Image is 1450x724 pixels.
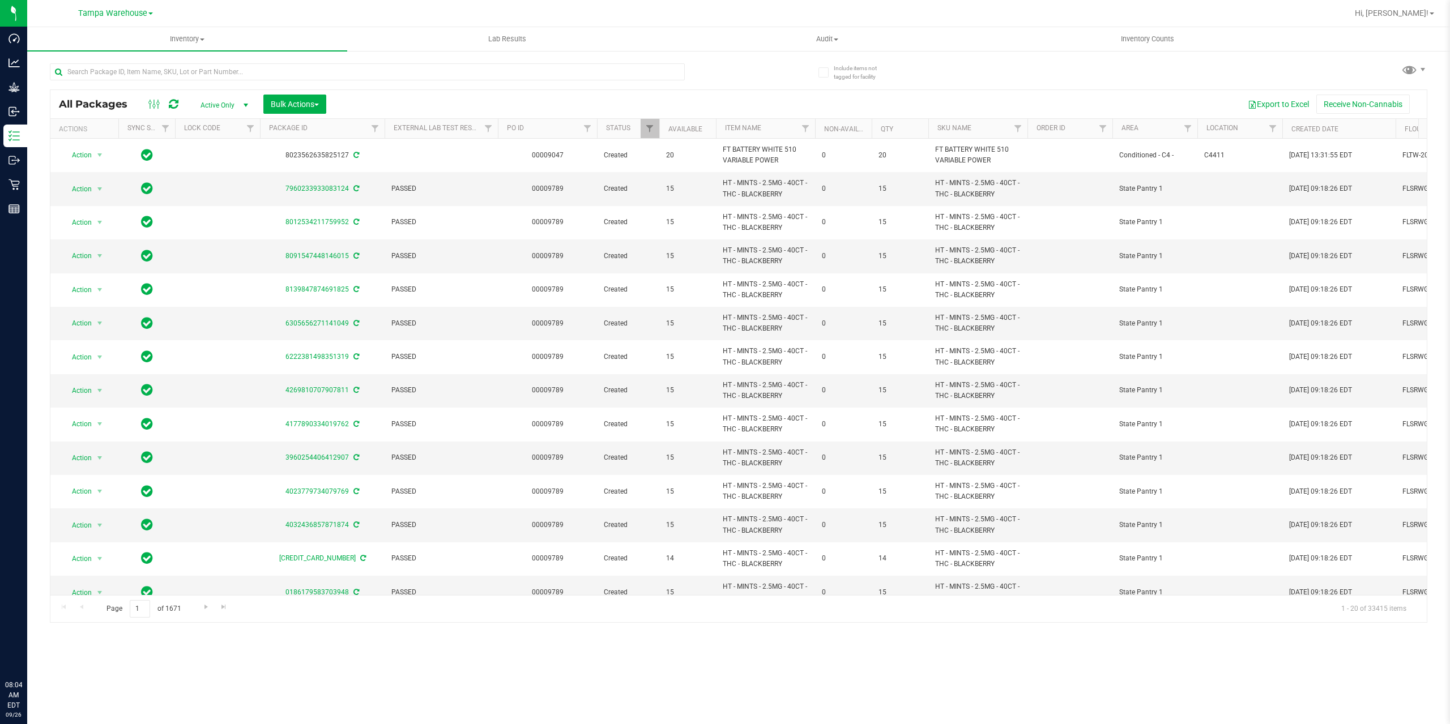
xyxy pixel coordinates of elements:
span: Created [604,352,652,362]
a: 00009789 [532,453,564,461]
span: HT - MINTS - 2.5MG - 40CT - THC - BLACKBERRY [723,447,808,469]
a: 00009789 [532,285,564,293]
span: Action [62,416,92,432]
span: Sync from Compliance System [352,151,359,159]
span: 15 [666,217,709,228]
span: 15 [878,217,922,228]
span: HT - MINTS - 2.5MG - 40CT - THC - BLACKBERRY [723,581,808,603]
span: FT BATTERY WHITE 510 VARIABLE POWER [723,144,808,166]
span: Sync from Compliance System [352,218,359,226]
span: State Pantry 1 [1119,587,1191,598]
span: select [93,416,107,432]
a: Status [606,124,630,132]
a: 4032436857871874 [285,521,349,529]
a: 6305656271141049 [285,319,349,327]
span: State Pantry 1 [1119,352,1191,362]
span: PASSED [391,553,491,564]
span: Created [604,520,652,530]
span: State Pantry 1 [1119,419,1191,430]
span: 15 [666,284,709,295]
span: HT - MINTS - 2.5MG - 40CT - THC - BLACKBERRY [935,346,1021,367]
a: Audit [667,27,987,51]
a: Inventory [27,27,347,51]
span: HT - MINTS - 2.5MG - 40CT - THC - BLACKBERRY [935,481,1021,502]
inline-svg: Outbound [8,155,20,166]
span: HT - MINTS - 2.5MG - 40CT - THC - BLACKBERRY [935,178,1021,199]
span: 0 [822,150,865,161]
span: 15 [878,251,922,262]
a: Filter [1179,119,1197,138]
span: HT - MINTS - 2.5MG - 40CT - THC - BLACKBERRY [723,481,808,502]
a: Filter [241,119,260,138]
span: Action [62,551,92,567]
a: Filter [578,119,597,138]
button: Bulk Actions [263,95,326,114]
span: State Pantry 1 [1119,452,1191,463]
span: select [93,517,107,533]
span: Hi, [PERSON_NAME]! [1355,8,1428,18]
a: 4177890334019762 [285,420,349,428]
span: Action [62,282,92,298]
span: PASSED [391,251,491,262]
span: Conditioned - C4 - [1119,150,1191,161]
span: 15 [878,452,922,463]
span: select [93,282,107,298]
span: [DATE] 09:18:26 EDT [1289,352,1352,362]
span: Sync from Compliance System [352,453,359,461]
span: [DATE] 09:18:26 EDT [1289,553,1352,564]
span: [DATE] 09:18:26 EDT [1289,251,1352,262]
span: [DATE] 09:18:26 EDT [1289,217,1352,228]
span: Action [62,517,92,533]
span: Sync from Compliance System [359,554,366,562]
span: 15 [878,587,922,598]
span: Sync from Compliance System [352,487,359,495]
span: PASSED [391,452,491,463]
span: Created [604,284,652,295]
span: 0 [822,419,865,430]
a: 8091547448146015 [285,252,349,260]
span: 0 [822,486,865,497]
span: PASSED [391,284,491,295]
a: Package ID [269,124,308,132]
span: HT - MINTS - 2.5MG - 40CT - THC - BLACKBERRY [723,212,808,233]
a: 0186179583703948 [285,588,349,596]
span: 0 [822,284,865,295]
input: Search Package ID, Item Name, SKU, Lot or Part Number... [50,63,685,80]
a: PO ID [507,124,524,132]
span: HT - MINTS - 2.5MG - 40CT - THC - BLACKBERRY [935,548,1021,569]
span: Action [62,349,92,365]
a: 00009047 [532,151,564,159]
span: In Sync [141,147,153,163]
span: Tampa Warehouse [78,8,147,18]
span: 15 [666,183,709,194]
span: HT - MINTS - 2.5MG - 40CT - THC - BLACKBERRY [723,413,808,435]
span: State Pantry 1 [1119,553,1191,564]
span: 0 [822,520,865,530]
span: 15 [666,520,709,530]
span: Action [62,248,92,264]
span: In Sync [141,517,153,533]
span: Created [604,183,652,194]
span: select [93,181,107,197]
a: Filter [156,119,175,138]
span: Sync from Compliance System [352,285,359,293]
span: Action [62,147,92,163]
span: HT - MINTS - 2.5MG - 40CT - THC - BLACKBERRY [723,312,808,334]
span: All Packages [59,98,139,110]
span: Created [604,553,652,564]
span: State Pantry 1 [1119,217,1191,228]
span: State Pantry 1 [1119,486,1191,497]
span: select [93,383,107,399]
span: HT - MINTS - 2.5MG - 40CT - THC - BLACKBERRY [723,548,808,569]
span: select [93,215,107,230]
a: Created Date [1291,125,1338,133]
span: 20 [878,150,922,161]
span: Inventory Counts [1106,34,1189,44]
inline-svg: Analytics [8,57,20,68]
a: Qty [881,125,893,133]
span: In Sync [141,550,153,566]
span: In Sync [141,382,153,398]
a: 00009789 [532,185,564,192]
a: Go to the last page [216,600,232,615]
span: [DATE] 09:18:26 EDT [1289,284,1352,295]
